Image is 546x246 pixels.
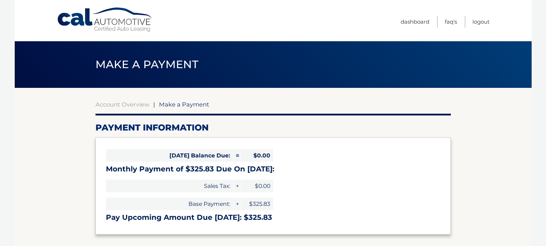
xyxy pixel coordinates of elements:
[106,165,440,174] h3: Monthly Payment of $325.83 Due On [DATE]:
[445,16,457,28] a: FAQ's
[106,149,233,162] span: [DATE] Balance Due:
[241,149,273,162] span: $0.00
[472,16,490,28] a: Logout
[153,101,155,108] span: |
[233,180,241,192] span: +
[106,213,440,222] h3: Pay Upcoming Amount Due [DATE]: $325.83
[95,101,149,108] a: Account Overview
[106,198,233,210] span: Base Payment:
[95,58,199,71] span: Make a Payment
[159,101,209,108] span: Make a Payment
[401,16,429,28] a: Dashboard
[241,198,273,210] span: $325.83
[241,180,273,192] span: $0.00
[106,180,233,192] span: Sales Tax:
[233,149,241,162] span: =
[233,198,241,210] span: +
[95,122,451,133] h2: Payment Information
[57,7,154,33] a: Cal Automotive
